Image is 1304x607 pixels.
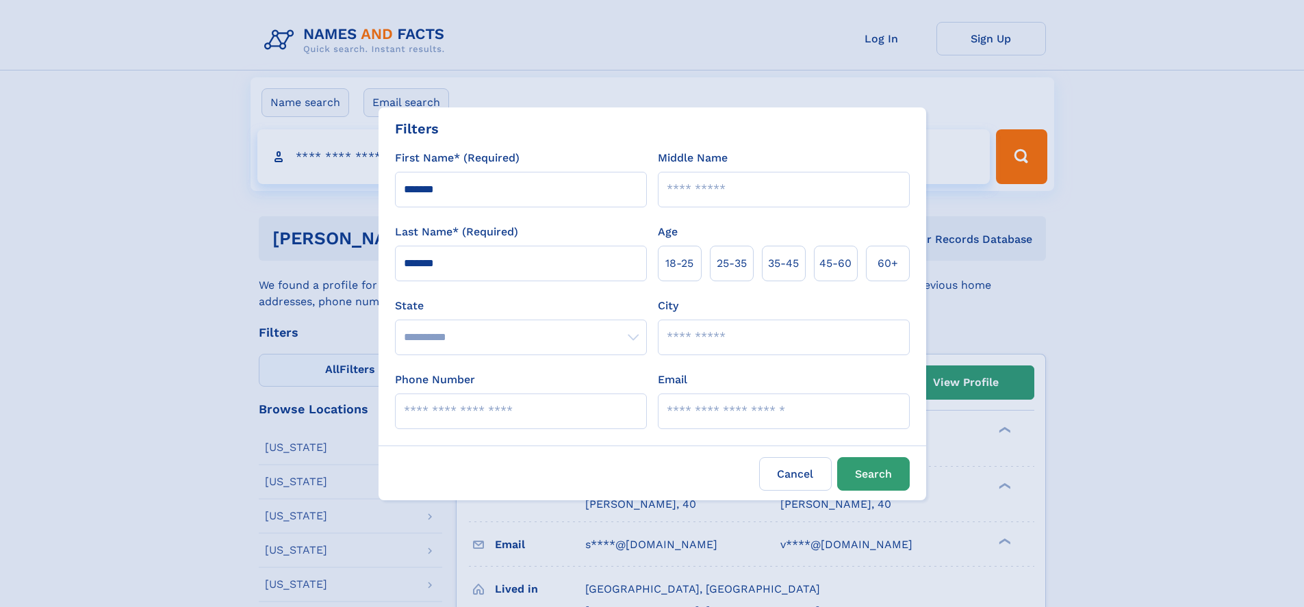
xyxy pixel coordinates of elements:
[395,224,518,240] label: Last Name* (Required)
[395,298,647,314] label: State
[837,457,910,491] button: Search
[717,255,747,272] span: 25‑35
[819,255,852,272] span: 45‑60
[658,298,678,314] label: City
[395,150,520,166] label: First Name* (Required)
[665,255,693,272] span: 18‑25
[658,150,728,166] label: Middle Name
[395,372,475,388] label: Phone Number
[768,255,799,272] span: 35‑45
[658,372,687,388] label: Email
[878,255,898,272] span: 60+
[658,224,678,240] label: Age
[759,457,832,491] label: Cancel
[395,118,439,139] div: Filters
